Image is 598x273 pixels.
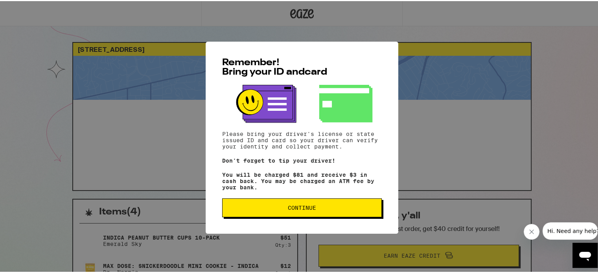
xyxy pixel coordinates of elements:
span: Hi. Need any help? [5,5,57,12]
iframe: Message from company [543,221,598,238]
p: Don't forget to tip your driver! [222,156,382,163]
iframe: Close message [524,223,539,238]
p: Please bring your driver's license or state issued ID and card so your driver can verify your ide... [222,130,382,148]
button: Continue [222,197,382,216]
span: Continue [288,204,316,209]
p: You will be charged $81 and receive $3 in cash back. You may be charged an ATM fee by your bank. [222,170,382,189]
iframe: Button to launch messaging window [572,242,598,267]
span: Remember! Bring your ID and card [222,57,327,76]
